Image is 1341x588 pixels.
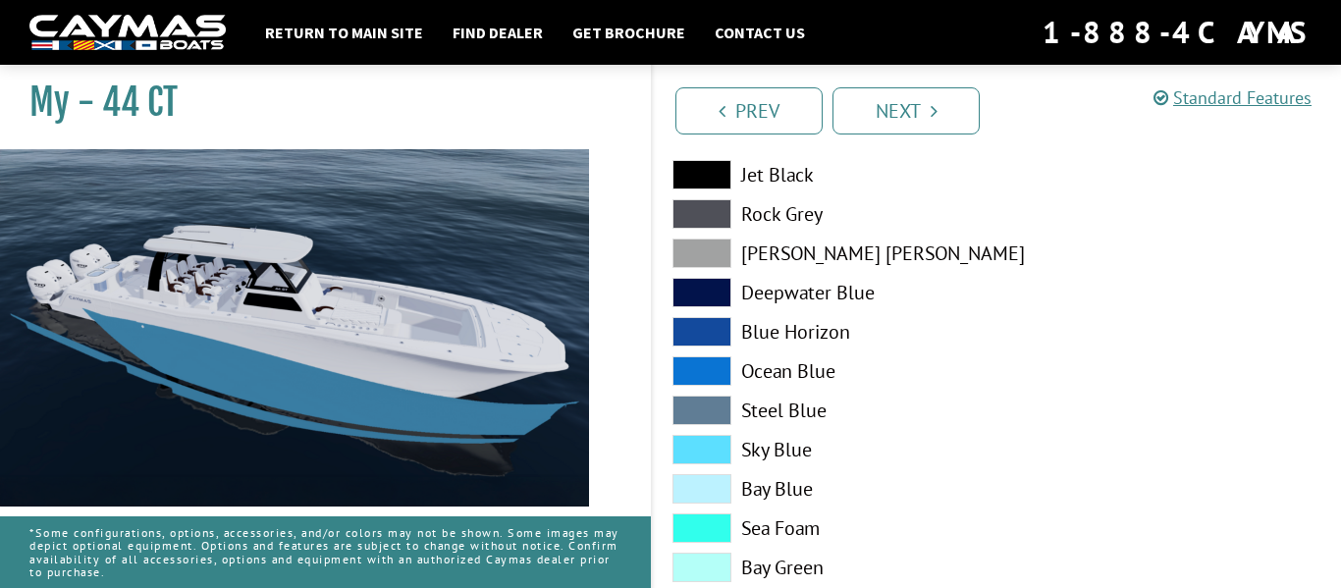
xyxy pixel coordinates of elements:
label: Bay Green [672,553,978,582]
h1: My - 44 CT [29,80,602,125]
label: Deepwater Blue [672,278,978,307]
label: Jet Black [672,160,978,189]
label: Blue Horizon [672,317,978,347]
label: [PERSON_NAME] [PERSON_NAME] [672,239,978,268]
a: Return to main site [255,20,433,45]
div: 1-888-4CAYMAS [1043,11,1312,54]
img: white-logo-c9c8dbefe5ff5ceceb0f0178aa75bf4bb51f6bca0971e226c86eb53dfe498488.png [29,15,226,51]
ul: Pagination [670,84,1341,134]
a: Get Brochure [563,20,695,45]
a: Prev [675,87,823,134]
a: Standard Features [1153,86,1312,109]
label: Steel Blue [672,396,978,425]
a: Contact Us [705,20,815,45]
a: Find Dealer [443,20,553,45]
p: *Some configurations, options, accessories, and/or colors may not be shown. Some images may depic... [29,516,621,588]
label: Ocean Blue [672,356,978,386]
label: Rock Grey [672,199,978,229]
a: Next [832,87,980,134]
label: Sea Foam [672,513,978,543]
label: Sky Blue [672,435,978,464]
label: Bay Blue [672,474,978,504]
